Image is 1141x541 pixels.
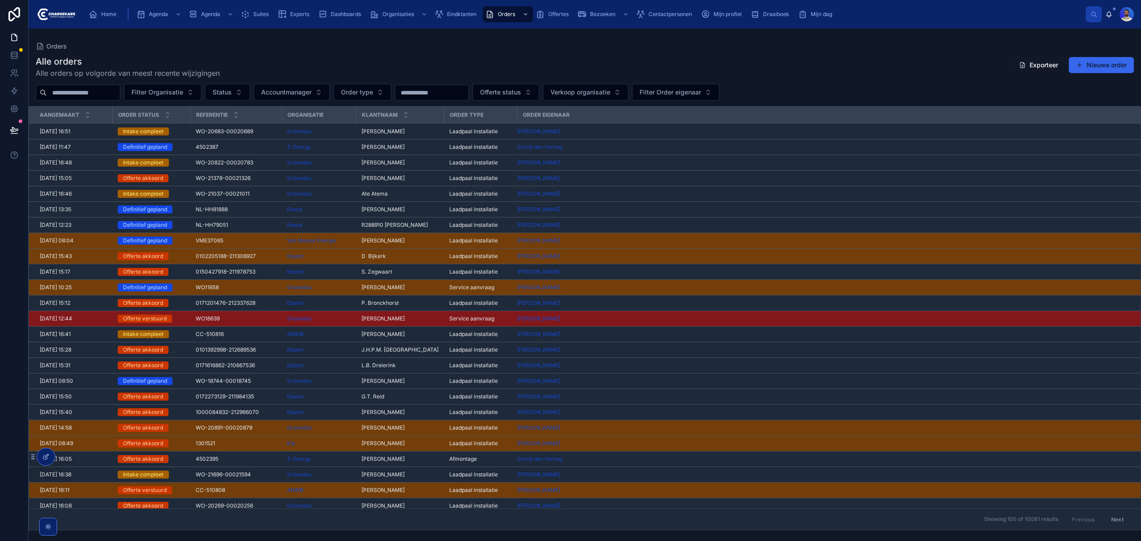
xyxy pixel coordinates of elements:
[648,11,692,18] span: Contactpersonen
[118,221,185,229] a: Definitief gepland
[449,206,498,213] span: Laadpaal installatie
[449,315,512,322] a: Service aanvraag
[449,284,512,291] a: Service aanvraag
[517,175,560,182] span: [PERSON_NAME]
[196,299,255,307] span: 0171201476-212337628
[40,190,72,197] span: [DATE] 16:46
[382,11,414,18] span: Organisaties
[287,362,351,369] a: Essent
[118,346,185,354] a: Offerte akkoord
[361,253,386,260] span: D Bijkerk
[748,6,796,22] a: Draaiboek
[196,331,224,338] span: CC-510816
[196,284,219,291] span: WO11658
[123,237,167,245] div: Definitief gepland
[196,362,276,369] a: 0171616862-210667536
[196,190,276,197] a: WO-21037-00021011
[118,190,185,198] a: Intake compleet
[361,346,439,353] a: J.H.P.M. [GEOGRAPHIC_DATA]
[361,253,439,260] a: D Bijkerk
[517,159,560,166] a: [PERSON_NAME]
[287,237,336,244] a: Van Mossel Energie
[517,299,1130,307] a: [PERSON_NAME]
[287,159,351,166] a: Groendus
[449,143,512,151] a: Laadpaal installatie
[261,88,312,97] span: Accountmanager
[196,253,276,260] a: 0102205188-211306927
[196,315,276,322] a: WO16639
[287,143,311,151] span: Z-Energy
[480,88,521,97] span: Offerte status
[287,299,304,307] span: Essent
[196,128,253,135] span: WO-20683-00020689
[40,143,107,151] a: [DATE] 11:47
[40,331,71,338] span: [DATE] 16:41
[123,283,167,291] div: Definitief gepland
[196,346,276,353] a: 0101392998-212689536
[40,175,72,182] span: [DATE] 15:05
[590,11,616,18] span: Bezoeken
[517,253,560,260] a: [PERSON_NAME]
[287,346,304,353] a: Essent
[46,42,67,51] span: Orders
[118,237,185,245] a: Definitief gepland
[287,315,312,322] span: Groendus
[131,88,183,97] span: Filter Organisatie
[196,206,228,213] span: NL-HH81888
[632,84,719,101] button: Select Button
[123,174,163,182] div: Offerte akkoord
[196,315,220,322] span: WO16639
[517,284,560,291] a: [PERSON_NAME]
[287,331,351,338] a: ANWB
[123,268,163,276] div: Offerte akkoord
[287,237,351,244] a: Van Mossel Energie
[449,221,512,229] a: Laadpaal installatie
[517,237,560,244] span: [PERSON_NAME]
[287,253,304,260] a: Essent
[361,284,405,291] span: [PERSON_NAME]
[1012,57,1065,73] button: Exporteer
[40,159,107,166] a: [DATE] 16:48
[40,315,72,322] span: [DATE] 12:44
[698,6,748,22] a: Mijn profiel
[40,221,71,229] span: [DATE] 12:23
[287,362,304,369] span: Essent
[449,190,498,197] span: Laadpaal installatie
[811,11,832,18] span: Mijn dag
[40,284,107,291] a: [DATE] 10:25
[517,221,560,229] a: [PERSON_NAME]
[287,221,351,229] a: Eneco
[287,159,312,166] a: Groendus
[118,361,185,369] a: Offerte akkoord
[331,11,361,18] span: Dashboards
[361,237,439,244] a: [PERSON_NAME]
[517,346,560,353] a: [PERSON_NAME]
[287,143,351,151] a: Z-Energy
[517,284,1130,291] a: [PERSON_NAME]
[449,253,498,260] span: Laadpaal installatie
[449,315,494,322] span: Service aanvraag
[361,299,399,307] span: P. Bronckhorst
[118,268,185,276] a: Offerte akkoord
[361,331,405,338] span: [PERSON_NAME]
[517,331,560,338] a: [PERSON_NAME]
[118,283,185,291] a: Definitief gepland
[123,299,163,307] div: Offerte akkoord
[361,206,439,213] a: [PERSON_NAME]
[287,268,304,275] span: Essent
[361,299,439,307] a: P. Bronckhorst
[361,190,388,197] span: Ate Atema
[287,128,312,135] a: Groendus
[40,299,70,307] span: [DATE] 15:12
[517,299,560,307] a: [PERSON_NAME]
[361,159,439,166] a: [PERSON_NAME]
[118,315,185,323] a: Offerte verstuurd
[361,237,405,244] span: [PERSON_NAME]
[287,175,312,182] a: Groendus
